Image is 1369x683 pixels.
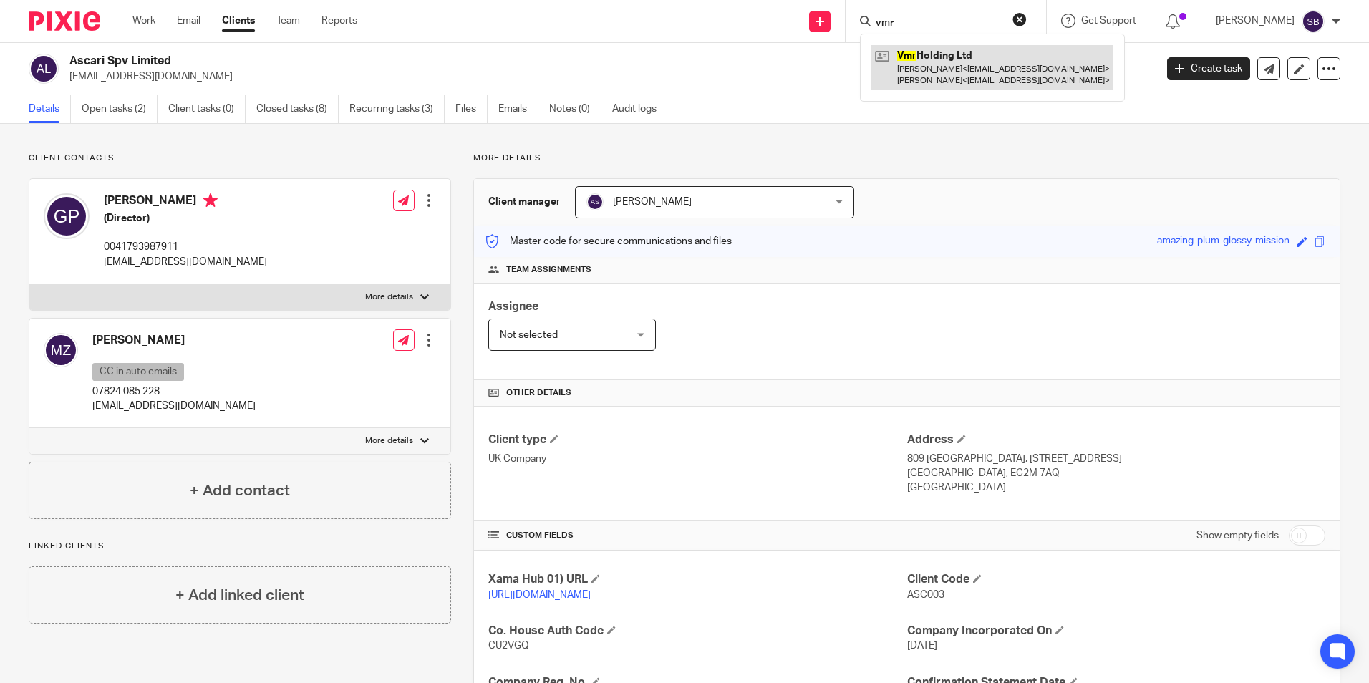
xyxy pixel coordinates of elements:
p: [GEOGRAPHIC_DATA] [907,480,1325,495]
button: Clear [1012,12,1027,26]
a: Notes (0) [549,95,601,123]
p: More details [365,291,413,303]
div: amazing-plum-glossy-mission [1157,233,1290,250]
span: Get Support [1081,16,1136,26]
h4: Client type [488,432,906,447]
h4: Address [907,432,1325,447]
a: Files [455,95,488,123]
img: svg%3E [1302,10,1325,33]
span: Team assignments [506,264,591,276]
p: 0041793987911 [104,240,267,254]
h2: Ascari Spv Limited [69,54,930,69]
h4: [PERSON_NAME] [104,193,267,211]
h5: (Director) [104,211,267,226]
h4: Company Incorporated On [907,624,1325,639]
a: Closed tasks (8) [256,95,339,123]
img: svg%3E [29,54,59,84]
p: More details [365,435,413,447]
p: CC in auto emails [92,363,184,381]
p: [PERSON_NAME] [1216,14,1295,28]
img: svg%3E [44,193,90,239]
a: Team [276,14,300,28]
h4: Co. House Auth Code [488,624,906,639]
a: Audit logs [612,95,667,123]
a: Reports [321,14,357,28]
a: Work [132,14,155,28]
p: 07824 085 228 [92,384,256,399]
h4: Xama Hub 01) URL [488,572,906,587]
p: [GEOGRAPHIC_DATA], EC2M 7AQ [907,466,1325,480]
span: CU2VGQ [488,641,529,651]
i: Primary [203,193,218,208]
p: 809 [GEOGRAPHIC_DATA], [STREET_ADDRESS] [907,452,1325,466]
p: Linked clients [29,541,451,552]
h4: + Add contact [190,480,290,502]
span: ASC003 [907,590,944,600]
a: Details [29,95,71,123]
a: Email [177,14,200,28]
a: Client tasks (0) [168,95,246,123]
span: Not selected [500,330,558,340]
label: Show empty fields [1196,528,1279,543]
span: [DATE] [907,641,937,651]
a: Emails [498,95,538,123]
p: Master code for secure communications and files [485,234,732,248]
p: [EMAIL_ADDRESS][DOMAIN_NAME] [92,399,256,413]
h4: CUSTOM FIELDS [488,530,906,541]
p: More details [473,152,1340,164]
a: Create task [1167,57,1250,80]
a: Clients [222,14,255,28]
p: Client contacts [29,152,451,164]
h3: Client manager [488,195,561,209]
span: Other details [506,387,571,399]
img: Pixie [29,11,100,31]
a: Recurring tasks (3) [349,95,445,123]
span: [PERSON_NAME] [613,197,692,207]
p: [EMAIL_ADDRESS][DOMAIN_NAME] [104,255,267,269]
h4: + Add linked client [175,584,304,606]
p: [EMAIL_ADDRESS][DOMAIN_NAME] [69,69,1146,84]
span: Assignee [488,301,538,312]
a: Open tasks (2) [82,95,158,123]
img: svg%3E [586,193,604,210]
a: [URL][DOMAIN_NAME] [488,590,591,600]
h4: Client Code [907,572,1325,587]
p: UK Company [488,452,906,466]
img: svg%3E [44,333,78,367]
input: Search [874,17,1003,30]
h4: [PERSON_NAME] [92,333,256,348]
